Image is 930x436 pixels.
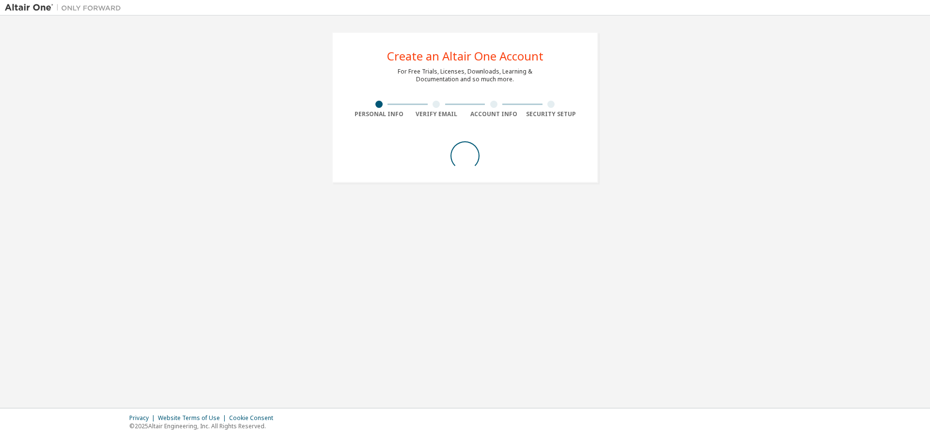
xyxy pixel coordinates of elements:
[129,422,279,430] p: © 2025 Altair Engineering, Inc. All Rights Reserved.
[229,414,279,422] div: Cookie Consent
[129,414,158,422] div: Privacy
[465,110,523,118] div: Account Info
[158,414,229,422] div: Website Terms of Use
[5,3,126,13] img: Altair One
[350,110,408,118] div: Personal Info
[398,68,532,83] div: For Free Trials, Licenses, Downloads, Learning & Documentation and so much more.
[523,110,580,118] div: Security Setup
[408,110,465,118] div: Verify Email
[387,50,543,62] div: Create an Altair One Account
